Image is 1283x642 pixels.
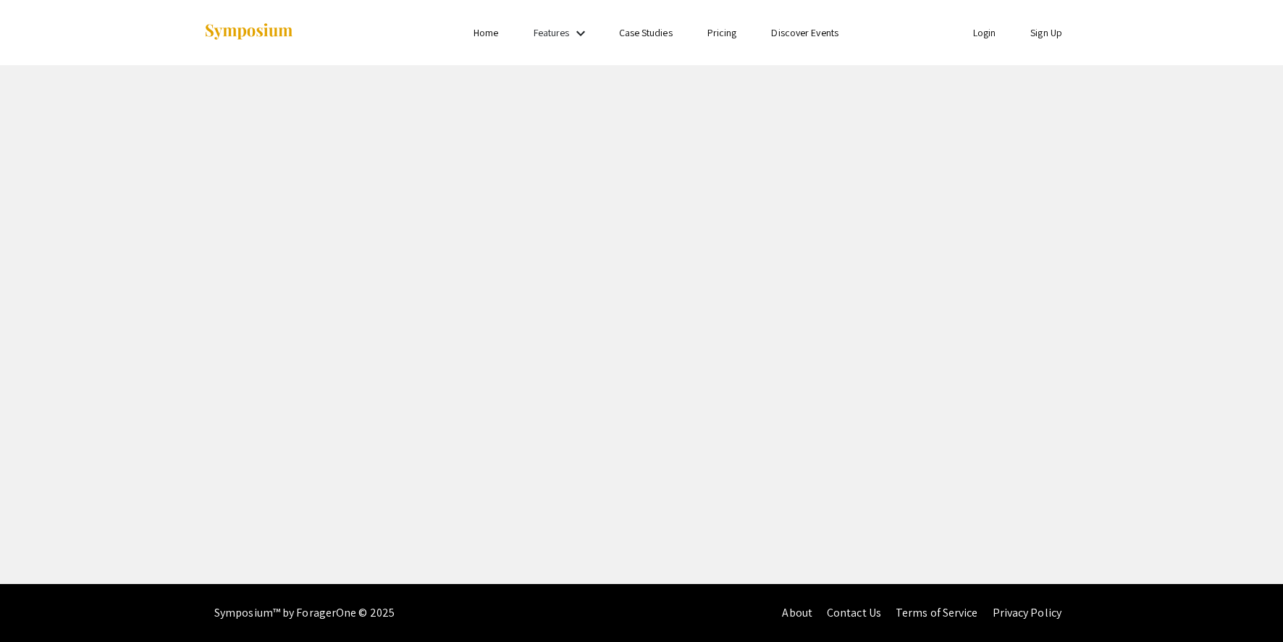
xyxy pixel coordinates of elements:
[993,605,1061,620] a: Privacy Policy
[771,26,838,39] a: Discover Events
[1030,26,1062,39] a: Sign Up
[827,605,881,620] a: Contact Us
[707,26,737,39] a: Pricing
[973,26,996,39] a: Login
[534,26,570,39] a: Features
[214,584,395,642] div: Symposium™ by ForagerOne © 2025
[782,605,812,620] a: About
[619,26,673,39] a: Case Studies
[896,605,978,620] a: Terms of Service
[474,26,498,39] a: Home
[572,25,589,42] mat-icon: Expand Features list
[203,22,294,42] img: Symposium by ForagerOne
